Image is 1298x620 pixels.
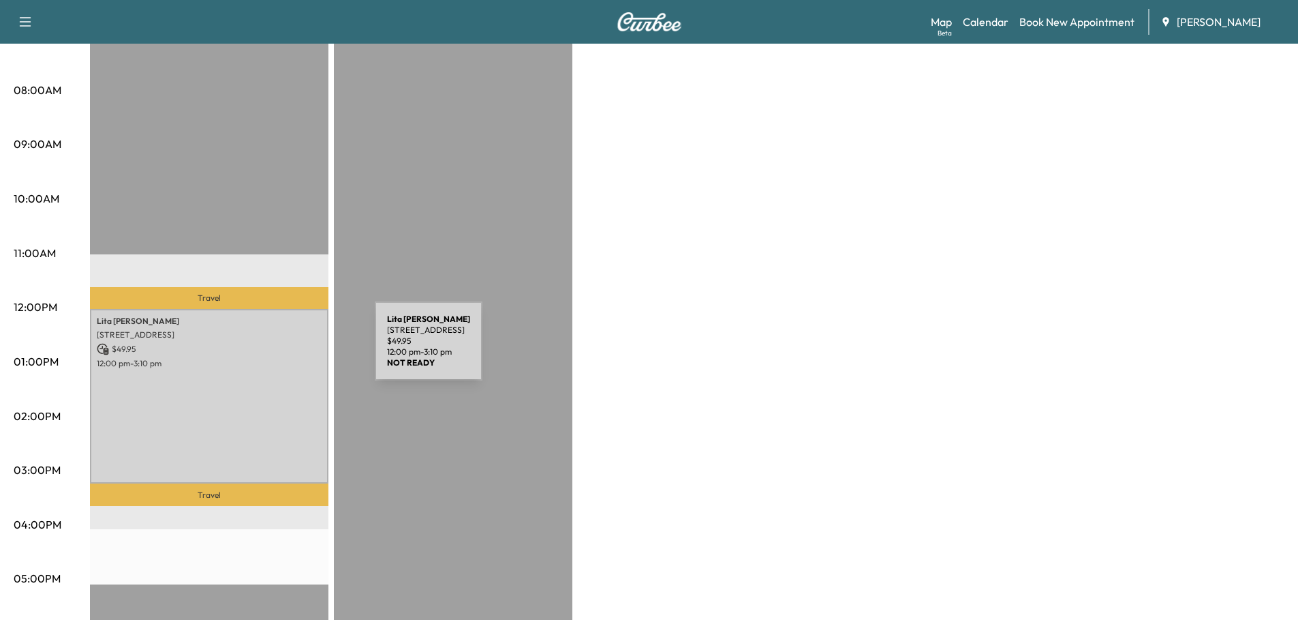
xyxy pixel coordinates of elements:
[963,14,1008,30] a: Calendar
[97,316,322,327] p: Lita [PERSON_NAME]
[14,190,59,207] p: 10:00AM
[931,14,952,30] a: MapBeta
[1019,14,1134,30] a: Book New Appointment
[90,484,328,507] p: Travel
[14,299,57,315] p: 12:00PM
[14,136,61,152] p: 09:00AM
[938,28,952,38] div: Beta
[14,82,61,98] p: 08:00AM
[14,408,61,424] p: 02:00PM
[97,343,322,355] p: $ 49.95
[14,516,61,533] p: 04:00PM
[14,245,56,261] p: 11:00AM
[14,353,59,370] p: 01:00PM
[97,329,322,340] p: [STREET_ADDRESS]
[14,570,61,587] p: 05:00PM
[97,358,322,369] p: 12:00 pm - 3:10 pm
[14,462,61,478] p: 03:00PM
[1177,14,1261,30] span: [PERSON_NAME]
[90,287,328,309] p: Travel
[617,12,682,31] img: Curbee Logo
